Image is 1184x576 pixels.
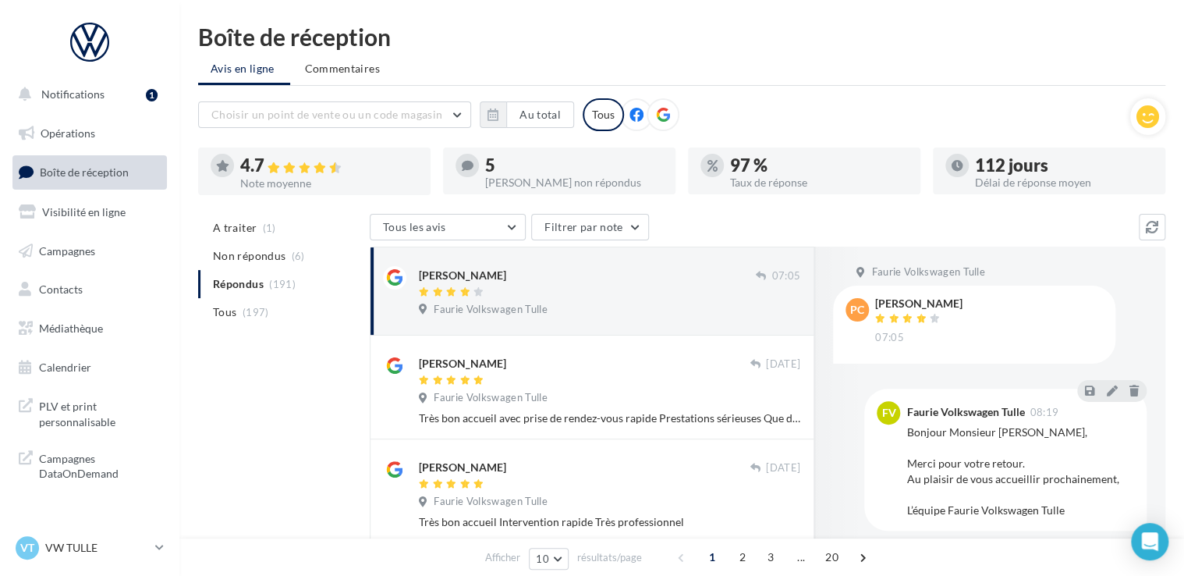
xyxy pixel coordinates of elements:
[240,157,418,175] div: 4.7
[9,196,170,229] a: Visibilité en ligne
[39,322,103,335] span: Médiathèque
[39,448,161,482] span: Campagnes DataOnDemand
[211,108,442,121] span: Choisir un point de vente ou un code magasin
[1131,523,1168,560] div: Open Intercom Messenger
[819,545,845,570] span: 20
[419,411,800,426] div: Très bon accueil avec prise de rendez-vous rapide Prestations sérieuses Que des compliments ! De ...
[700,545,725,570] span: 1
[146,89,158,101] div: 1
[485,550,520,565] span: Afficher
[434,495,547,509] span: Faurie Volkswagen Tulle
[9,312,170,345] a: Médiathèque
[9,155,170,189] a: Boîte de réception
[730,545,755,570] span: 2
[766,357,800,372] span: [DATE]
[875,298,962,309] div: [PERSON_NAME]
[419,356,506,372] div: [PERSON_NAME]
[370,214,526,240] button: Tous les avis
[583,98,624,131] div: Tous
[39,244,95,257] span: Campagnes
[9,273,170,306] a: Contacts
[383,220,446,233] span: Tous les avis
[9,117,170,150] a: Opérations
[485,177,663,188] div: [PERSON_NAME] non répondus
[975,157,1153,174] div: 112 jours
[881,405,895,421] span: FV
[213,304,236,320] span: Tous
[766,461,800,475] span: [DATE]
[536,553,549,565] span: 10
[531,214,649,240] button: Filtrer par note
[243,306,269,318] span: (197)
[41,126,95,140] span: Opérations
[480,101,574,128] button: Au total
[485,157,663,174] div: 5
[434,391,547,405] span: Faurie Volkswagen Tulle
[1030,407,1058,418] span: 08:19
[20,540,34,556] span: VT
[40,165,129,179] span: Boîte de réception
[871,265,984,279] span: Faurie Volkswagen Tulle
[263,222,276,234] span: (1)
[45,540,149,556] p: VW TULLE
[39,396,161,429] span: PLV et print personnalisable
[419,460,506,475] div: [PERSON_NAME]
[730,157,908,174] div: 97 %
[41,87,105,101] span: Notifications
[419,514,800,530] div: Très bon accueil Intervention rapide Très professionnel
[213,220,257,236] span: A traiter
[906,425,1134,518] div: Bonjour Monsieur [PERSON_NAME], Merci pour votre retour. Au plaisir de vous accueillir prochainem...
[240,178,418,189] div: Note moyenne
[12,533,167,563] a: VT VW TULLE
[875,331,904,345] span: 07:05
[506,101,574,128] button: Au total
[789,545,814,570] span: ...
[771,269,800,283] span: 07:05
[975,177,1153,188] div: Délai de réponse moyen
[9,351,170,384] a: Calendrier
[9,78,164,111] button: Notifications 1
[9,389,170,436] a: PLV et print personnalisable
[529,548,569,570] button: 10
[758,545,783,570] span: 3
[906,407,1024,418] div: Faurie Volkswagen Tulle
[198,101,471,128] button: Choisir un point de vente ou un code magasin
[9,442,170,488] a: Campagnes DataOnDemand
[9,235,170,268] a: Campagnes
[419,268,506,283] div: [PERSON_NAME]
[42,205,126,219] span: Visibilité en ligne
[292,250,305,262] span: (6)
[39,283,83,296] span: Contacts
[39,361,91,374] span: Calendrier
[213,248,285,264] span: Non répondus
[305,61,380,76] span: Commentaires
[850,302,864,318] span: PC
[434,303,547,317] span: Faurie Volkswagen Tulle
[577,550,642,565] span: résultats/page
[198,25,1165,48] div: Boîte de réception
[730,177,908,188] div: Taux de réponse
